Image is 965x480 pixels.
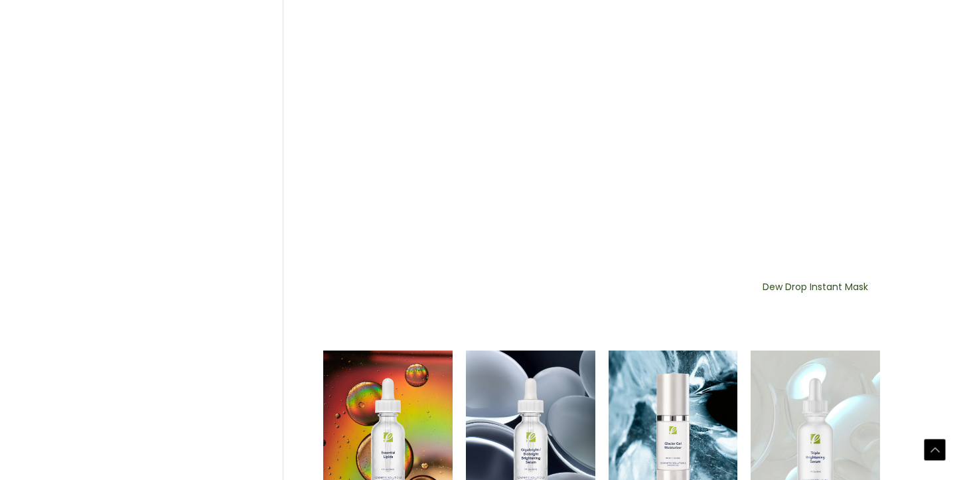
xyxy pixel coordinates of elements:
[762,281,869,306] h2: Dew Drop Instant Mask
[762,281,869,311] a: Dew Drop Instant Mask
